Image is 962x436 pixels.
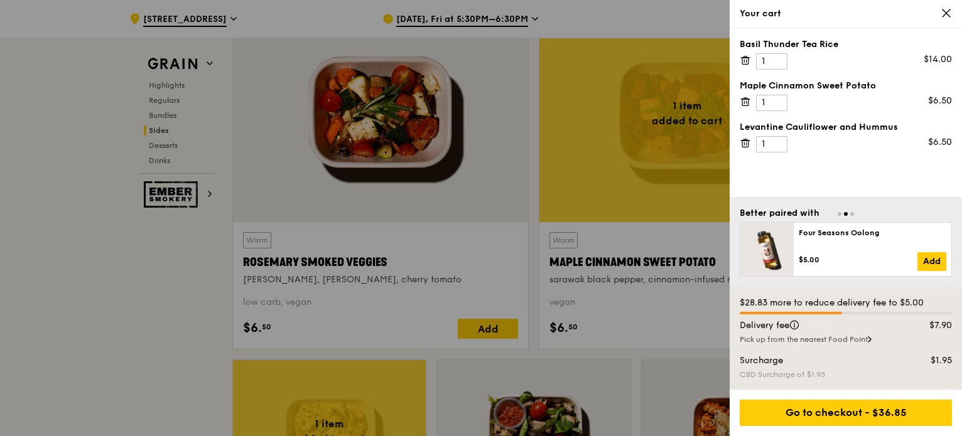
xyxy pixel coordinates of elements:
div: $6.50 [928,136,952,149]
div: Levantine Cauliflower and Hummus [740,121,952,134]
div: Basil Thunder Tea Rice [740,38,952,51]
div: CBD Surcharge of $1.95 [740,370,952,380]
div: Maple Cinnamon Sweet Potato [740,80,952,92]
div: Surcharge [732,354,903,367]
div: $1.95 [903,354,960,367]
span: Go to slide 1 [838,212,841,216]
div: Delivery fee [732,319,903,332]
a: Add [917,252,946,271]
div: Go to checkout - $36.85 [740,400,952,426]
div: Your cart [740,8,952,20]
div: $7.90 [903,319,960,332]
div: Pick up from the nearest Food Point [740,334,952,344]
span: Go to slide 2 [844,212,848,216]
div: $5.00 [799,255,917,265]
div: $6.50 [928,95,952,107]
div: Four Seasons Oolong [799,228,946,238]
div: Better paired with [740,207,819,220]
span: Go to slide 3 [850,212,854,216]
div: $14.00 [924,53,952,66]
div: $28.83 more to reduce delivery fee to $5.00 [740,297,952,309]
